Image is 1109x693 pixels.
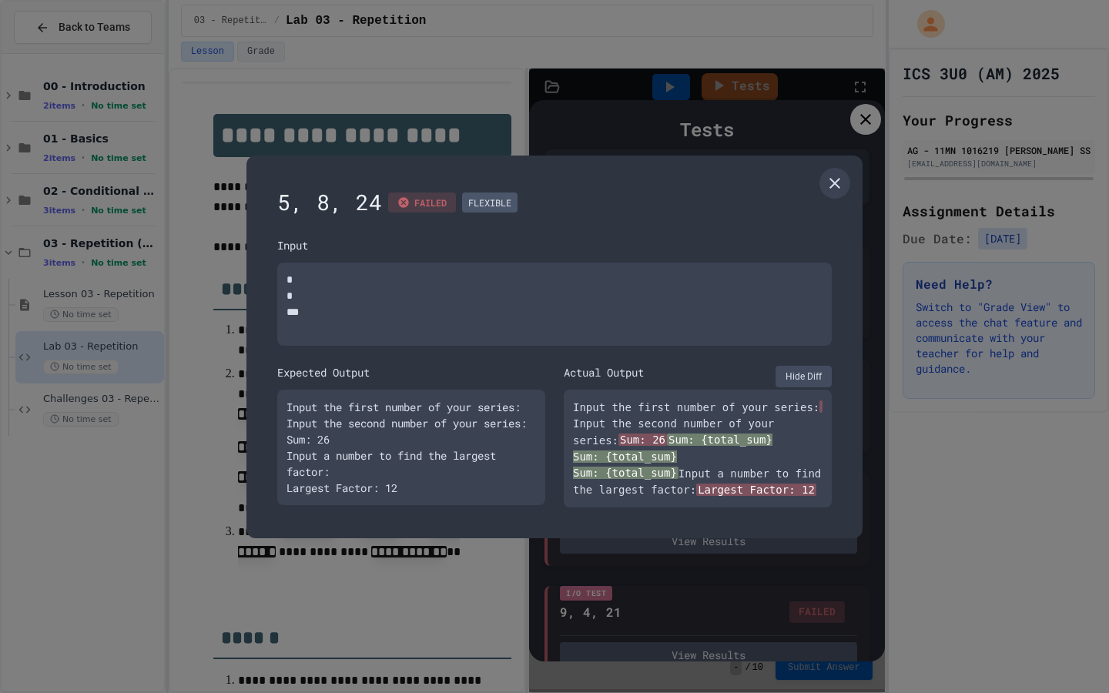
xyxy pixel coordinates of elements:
[277,364,545,380] div: Expected Output
[564,364,644,380] div: Actual Output
[573,400,819,413] span: Input the first number of your series:
[776,366,832,387] button: Hide Diff
[573,467,828,496] span: Input a number to find the largest factor:
[277,237,832,253] div: Input
[618,434,667,446] span: Sum: 26
[277,390,545,505] div: Input the first number of your series: Input the second number of your series: Sum: 26 Input a nu...
[388,192,456,213] div: FAILED
[696,484,816,496] span: Largest Factor: 12
[462,192,518,213] div: FLEXIBLE
[573,417,781,447] span: Input the second number of your series:
[277,186,832,219] div: 5, 8, 24
[573,434,772,479] span: Sum: {total_sum} Sum: {total_sum} Sum: {total_sum}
